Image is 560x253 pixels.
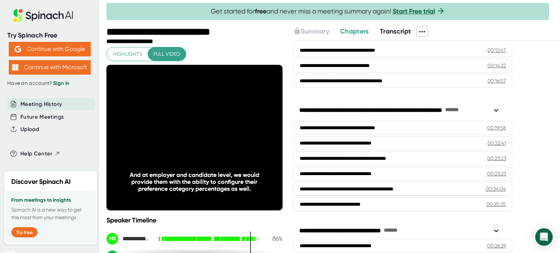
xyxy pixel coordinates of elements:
[340,27,369,36] button: Chapters
[53,80,69,86] a: Sign in
[11,197,90,203] h3: From meetings to insights
[293,27,329,36] button: Summary
[20,113,64,121] button: Future Meetings
[487,124,506,131] div: 00:19:58
[301,27,329,35] span: Summary
[113,50,142,59] span: Highlights
[124,171,265,192] div: And at employer and candidate level, we would provide them with the ability to configure their pr...
[11,206,90,221] p: Spinach AI is a new way to get the most from your meetings
[487,62,506,69] div: 00:14:22
[7,31,92,40] div: Try Spinach Free
[106,233,118,245] div: MS
[153,50,180,59] span: Full video
[486,185,506,193] div: 00:24:04
[380,27,411,36] button: Transcript
[20,125,39,134] button: Upload
[487,139,506,147] div: 00:22:41
[487,155,506,162] div: 00:23:23
[11,227,38,237] button: Try free
[393,7,435,15] a: Start Free trial
[486,201,506,208] div: 00:25:25
[106,233,150,245] div: Momin Bin Shahid
[380,27,411,35] span: Transcript
[487,77,506,84] div: 00:16:57
[20,150,60,158] button: Help Center
[535,228,553,246] div: Open Intercom Messenger
[20,100,62,108] button: Meeting History
[487,242,506,249] div: 00:26:29
[11,177,71,187] h2: Discover Spinach AI
[9,60,91,75] button: Continue with Microsoft
[487,47,506,54] div: 00:12:47
[148,47,186,61] button: Full video
[9,42,91,56] button: Continue with Google
[340,27,369,35] span: Chapters
[293,27,340,37] div: Upgrade to access
[7,80,92,87] div: Have an account?
[106,216,283,224] div: Speaker Timeline
[15,46,21,52] img: Aehbyd4JwY73AAAAAElFTkSuQmCC
[255,7,267,15] b: free
[211,7,445,16] span: Get started for and never miss a meeting summary again!
[487,170,506,177] div: 00:23:23
[107,47,148,61] button: Highlights
[20,150,52,158] span: Help Center
[264,235,283,242] div: 86 %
